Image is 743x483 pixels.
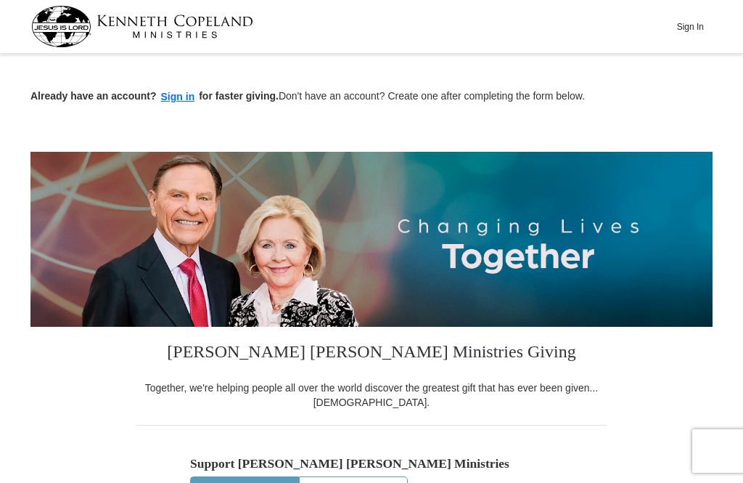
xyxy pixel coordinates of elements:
[31,6,253,47] img: kcm-header-logo.svg
[190,456,553,471] h5: Support [PERSON_NAME] [PERSON_NAME] Ministries
[30,89,713,105] p: Don't have an account? Create one after completing the form below.
[30,90,279,102] strong: Already have an account? for faster giving.
[136,327,607,381] h3: [PERSON_NAME] [PERSON_NAME] Ministries Giving
[136,381,607,410] div: Together, we're helping people all over the world discover the greatest gift that has ever been g...
[157,89,200,105] button: Sign in
[668,15,712,38] button: Sign In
